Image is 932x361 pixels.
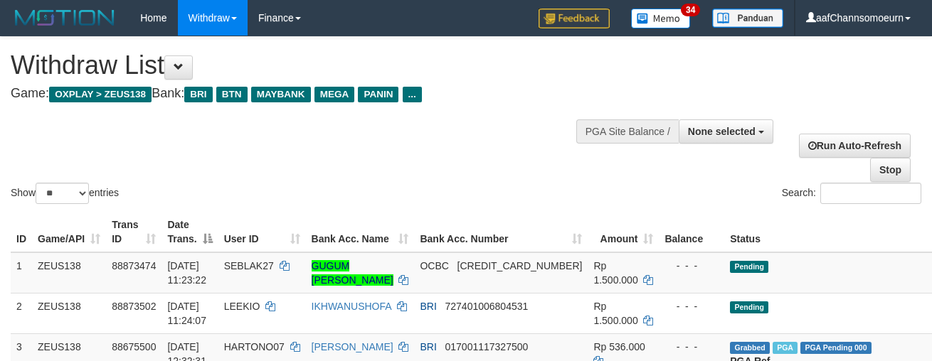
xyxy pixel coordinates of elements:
span: Marked by aaftrukkakada [773,342,798,354]
td: 2 [11,293,32,333]
span: BTN [216,87,248,102]
span: Rp 1.500.000 [593,260,637,286]
h4: Game: Bank: [11,87,607,101]
span: Rp 536.000 [593,341,645,352]
span: BRI [184,87,212,102]
span: MAYBANK [251,87,311,102]
span: MEGA [314,87,355,102]
th: Game/API: activate to sort column ascending [32,212,106,252]
th: Bank Acc. Name: activate to sort column ascending [306,212,415,252]
span: Copy 693817527163 to clipboard [457,260,583,271]
th: ID [11,212,32,252]
span: Copy 727401006804531 to clipboard [445,301,528,312]
td: 1 [11,252,32,293]
select: Showentries [36,183,89,204]
button: None selected [679,119,773,144]
div: - - - [664,259,719,273]
div: - - - [664,340,719,354]
span: SEBLAK27 [224,260,274,271]
label: Search: [782,183,921,204]
img: Button%20Memo.svg [631,9,691,28]
span: BRI [420,341,436,352]
span: Rp 1.500.000 [593,301,637,326]
a: IKHWANUSHOFA [312,301,391,312]
span: PANIN [358,87,398,102]
th: Trans ID: activate to sort column ascending [106,212,161,252]
span: HARTONO07 [224,341,285,352]
div: PGA Site Balance / [576,119,679,144]
input: Search: [820,183,921,204]
label: Show entries [11,183,119,204]
span: ... [403,87,422,102]
span: None selected [688,126,756,137]
div: - - - [664,299,719,313]
span: [DATE] 11:23:22 [167,260,206,286]
span: 88873502 [112,301,156,312]
span: 34 [681,4,700,16]
span: Pending [730,261,768,273]
span: Pending [730,301,768,313]
th: Date Trans.: activate to sort column descending [161,212,218,252]
img: Feedback.jpg [539,9,610,28]
span: [DATE] 11:24:07 [167,301,206,326]
th: Bank Acc. Number: activate to sort column ascending [414,212,588,252]
span: PGA Pending [800,342,872,354]
th: User ID: activate to sort column ascending [218,212,306,252]
span: 88873474 [112,260,156,271]
span: Copy 017001117327500 to clipboard [445,341,528,352]
th: Amount: activate to sort column ascending [588,212,659,252]
span: 88675500 [112,341,156,352]
span: OCBC [420,260,448,271]
th: Balance [659,212,724,252]
img: panduan.png [712,9,783,28]
td: ZEUS138 [32,252,106,293]
img: MOTION_logo.png [11,7,119,28]
h1: Withdraw List [11,51,607,80]
td: ZEUS138 [32,293,106,333]
span: OXPLAY > ZEUS138 [49,87,152,102]
a: [PERSON_NAME] [312,341,393,352]
span: LEEKIO [224,301,260,312]
a: Stop [870,158,911,182]
a: Run Auto-Refresh [799,134,911,158]
a: GUGUM [PERSON_NAME] [312,260,393,286]
span: BRI [420,301,436,312]
span: Grabbed [730,342,770,354]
